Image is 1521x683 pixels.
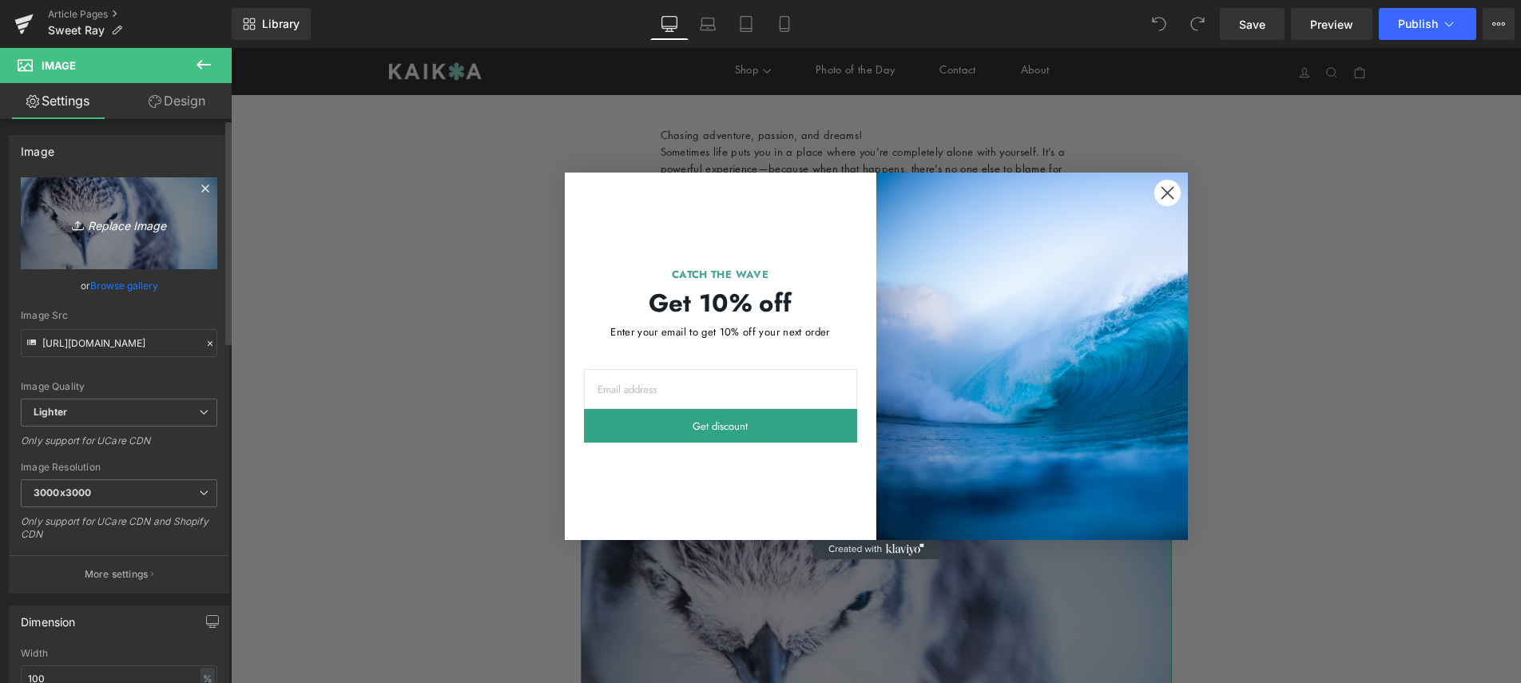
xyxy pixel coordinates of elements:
[727,8,765,40] a: Tablet
[262,17,300,31] span: Library
[34,406,67,418] b: Lighter
[21,435,217,458] div: Only support for UCare CDN
[232,8,311,40] a: New Library
[650,8,689,40] a: Desktop
[55,213,183,233] i: Replace Image
[21,515,217,551] div: Only support for UCare CDN and Shopify CDN
[21,462,217,473] div: Image Resolution
[441,219,538,234] span: CATCH THE WAVE
[21,381,217,392] div: Image Quality
[21,310,217,321] div: Image Src
[418,237,562,273] span: Get 10% off
[1239,16,1265,33] span: Save
[21,329,217,357] input: Link
[34,486,91,498] b: 3000x3000
[923,131,951,159] button: Close dialog
[21,648,217,659] div: Width
[21,136,54,158] div: Image
[1143,8,1175,40] button: Undo
[645,125,957,492] img: Kaikoa Photography
[1181,8,1213,40] button: Redo
[379,276,598,292] span: Enter your email to get 10% off your next order
[1483,8,1515,40] button: More
[90,272,158,300] a: Browse gallery
[1291,8,1372,40] a: Preview
[85,567,149,582] p: More settings
[765,8,804,40] a: Mobile
[353,321,626,361] input: Email address
[42,59,76,72] span: Image
[1398,18,1438,30] span: Publish
[689,8,727,40] a: Laptop
[582,492,709,511] a: Created with Klaviyo - opens in a new tab
[21,277,217,294] div: or
[1310,16,1353,33] span: Preview
[48,24,105,37] span: Sweet Ray
[353,361,626,395] button: Get discount
[48,8,232,21] a: Article Pages
[1379,8,1476,40] button: Publish
[119,83,235,119] a: Design
[10,555,228,593] button: More settings
[21,606,76,629] div: Dimension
